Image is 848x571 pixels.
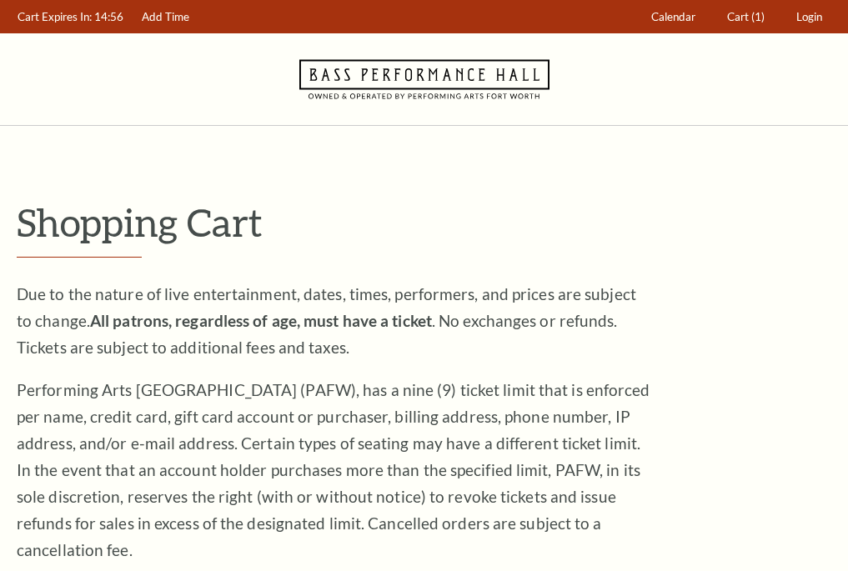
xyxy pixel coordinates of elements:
[644,1,704,33] a: Calendar
[94,10,123,23] span: 14:56
[134,1,198,33] a: Add Time
[651,10,695,23] span: Calendar
[17,201,831,243] p: Shopping Cart
[796,10,822,23] span: Login
[789,1,830,33] a: Login
[18,10,92,23] span: Cart Expires In:
[751,10,765,23] span: (1)
[17,284,636,357] span: Due to the nature of live entertainment, dates, times, performers, and prices are subject to chan...
[727,10,749,23] span: Cart
[720,1,773,33] a: Cart (1)
[90,311,432,330] strong: All patrons, regardless of age, must have a ticket
[17,377,650,563] p: Performing Arts [GEOGRAPHIC_DATA] (PAFW), has a nine (9) ticket limit that is enforced per name, ...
